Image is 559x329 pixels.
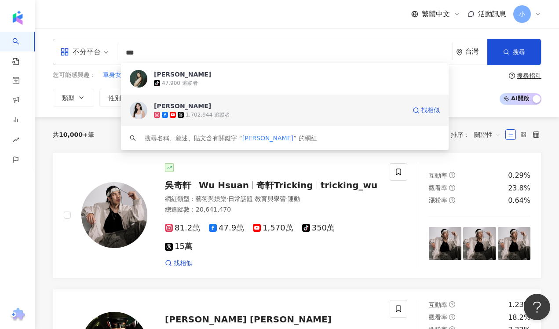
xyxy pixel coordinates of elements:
button: 單身女性片場脫褲惹哭 [102,70,165,80]
span: 觀看率 [429,314,447,321]
a: 找相似 [165,259,192,268]
span: question-circle [449,301,455,307]
img: post-image [498,227,530,260]
div: 0.29% [508,171,530,180]
div: 搜尋名稱、敘述、貼文含有關鍵字 “ ” 的網紅 [145,133,317,143]
span: question-circle [449,185,455,191]
span: 您可能感興趣： [53,71,96,80]
img: KOL Avatar [130,70,147,88]
div: 47,900 追蹤者 [162,80,198,87]
div: [PERSON_NAME] [154,70,211,79]
div: 不分平台 [60,45,101,59]
span: question-circle [449,197,455,203]
span: 10,000+ [59,131,88,138]
span: 關聯性 [474,128,501,142]
span: · [227,195,228,202]
span: 互動率 [429,172,447,179]
span: 性別 [109,95,121,102]
span: Wu Hsuan [199,180,249,190]
div: 0.64% [508,196,530,205]
img: KOL Avatar [130,102,147,119]
span: question-circle [449,314,455,320]
span: 單身女性片場脫褲惹哭 [103,71,164,80]
span: [PERSON_NAME] [PERSON_NAME] [165,314,332,325]
div: 1.23% [508,300,530,310]
div: 1,702,944 追蹤者 [186,111,230,119]
span: 350萬 [302,223,335,233]
button: 類型 [53,89,94,106]
iframe: Help Scout Beacon - Open [524,294,550,320]
div: 台灣 [465,48,487,55]
span: 類型 [62,95,74,102]
span: 47.9萬 [209,223,244,233]
img: logo icon [11,11,25,25]
span: 找相似 [421,106,440,115]
span: [PERSON_NAME] [242,135,293,142]
img: post-image [429,227,461,260]
div: 網紅類型 ： [165,195,379,204]
img: chrome extension [9,308,26,322]
span: tricking_wu [321,180,378,190]
div: 23.8% [508,183,530,193]
a: KOL Avatar吳奇軒Wu Hsuan奇軒Trickingtricking_wu網紅類型：藝術與娛樂·日常話題·教育與學習·運動總追蹤數：20,641,47081.2萬47.9萬1,570萬... [53,152,541,279]
div: 排序： [451,128,505,142]
span: environment [456,49,463,55]
span: 1,570萬 [253,223,293,233]
span: 小 [519,9,525,19]
div: 18.2% [508,313,530,322]
button: 搜尋 [487,39,541,65]
span: appstore [60,48,69,56]
button: 性別 [99,89,141,106]
span: 搜尋 [513,48,525,55]
a: search [12,32,30,66]
span: rise [12,131,19,151]
img: KOL Avatar [81,182,147,248]
span: 互動率 [429,301,447,308]
span: 活動訊息 [478,10,506,18]
span: 81.2萬 [165,223,200,233]
span: 運動 [288,195,300,202]
div: 搜尋指引 [517,72,541,79]
span: 奇軒Tricking [256,180,313,190]
img: post-image [463,227,496,260]
span: 繁體中文 [422,9,450,19]
div: 共 筆 [53,131,94,138]
span: 日常話題 [228,195,253,202]
span: · [286,195,288,202]
span: 找相似 [174,259,192,268]
div: 總追蹤數 ： 20,641,470 [165,205,379,214]
a: 找相似 [413,102,440,119]
span: 教育與學習 [255,195,286,202]
div: [PERSON_NAME] [154,102,211,110]
span: 藝術與娛樂 [196,195,227,202]
span: question-circle [509,73,515,79]
span: question-circle [449,172,455,178]
span: · [253,195,255,202]
span: 觀看率 [429,184,447,191]
span: 吳奇軒 [165,180,191,190]
span: search [130,135,136,141]
span: 漲粉率 [429,197,447,204]
span: 15萬 [165,242,193,251]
